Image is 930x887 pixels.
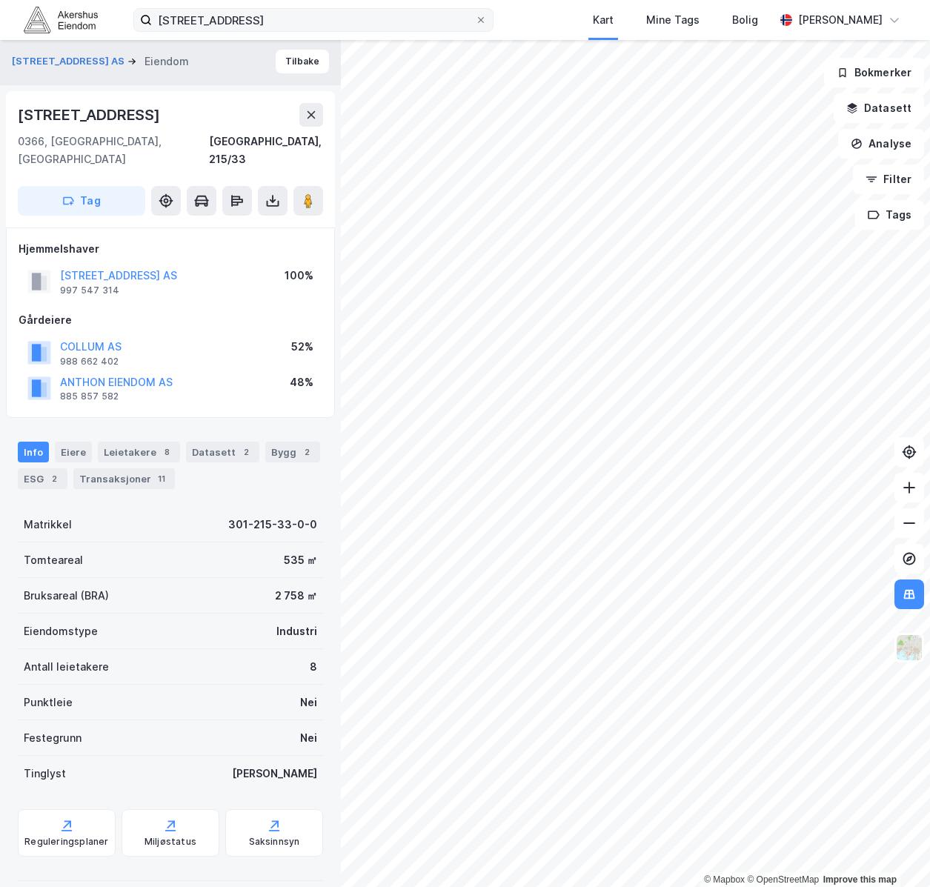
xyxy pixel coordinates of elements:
button: Tag [18,186,145,216]
div: Nei [300,694,317,711]
div: 48% [290,373,313,391]
button: Tags [855,200,924,230]
div: 8 [310,658,317,676]
div: 535 ㎡ [284,551,317,569]
div: Tomteareal [24,551,83,569]
div: [PERSON_NAME] [798,11,883,29]
div: Info [18,442,49,462]
div: Miljøstatus [145,836,196,848]
a: Mapbox [704,874,745,885]
div: Transaksjoner [73,468,175,489]
div: Reguleringsplaner [24,836,108,848]
div: Antall leietakere [24,658,109,676]
div: Punktleie [24,694,73,711]
div: Mine Tags [646,11,700,29]
button: Analyse [838,129,924,159]
div: 100% [285,267,313,285]
div: 8 [159,445,174,459]
div: 301-215-33-0-0 [228,516,317,534]
div: 0366, [GEOGRAPHIC_DATA], [GEOGRAPHIC_DATA] [18,133,209,168]
div: Industri [276,622,317,640]
div: 2 [239,445,253,459]
div: [GEOGRAPHIC_DATA], 215/33 [209,133,323,168]
div: 988 662 402 [60,356,119,368]
img: akershus-eiendom-logo.9091f326c980b4bce74ccdd9f866810c.svg [24,7,98,33]
button: [STREET_ADDRESS] AS [12,54,127,69]
div: 2 [47,471,62,486]
a: OpenStreetMap [747,874,819,885]
div: Bygg [265,442,320,462]
div: Eiere [55,442,92,462]
div: 11 [154,471,169,486]
div: Kontrollprogram for chat [856,816,930,887]
div: Hjemmelshaver [19,240,322,258]
div: Saksinnsyn [249,836,300,848]
div: Kart [593,11,614,29]
iframe: Chat Widget [856,816,930,887]
button: Bokmerker [824,58,924,87]
button: Filter [853,165,924,194]
div: 997 547 314 [60,285,119,296]
div: Bolig [732,11,758,29]
div: ESG [18,468,67,489]
div: [PERSON_NAME] [232,765,317,783]
div: 52% [291,338,313,356]
button: Tilbake [276,50,329,73]
div: Matrikkel [24,516,72,534]
img: Z [895,634,923,662]
div: Eiendom [145,53,189,70]
button: Datasett [834,93,924,123]
input: Søk på adresse, matrikkel, gårdeiere, leietakere eller personer [152,9,475,31]
div: Tinglyst [24,765,66,783]
div: Nei [300,729,317,747]
div: 2 758 ㎡ [275,587,317,605]
div: Datasett [186,442,259,462]
div: Festegrunn [24,729,82,747]
div: Gårdeiere [19,311,322,329]
div: [STREET_ADDRESS] [18,103,163,127]
div: 885 857 582 [60,391,119,402]
div: Eiendomstype [24,622,98,640]
div: Leietakere [98,442,180,462]
a: Improve this map [823,874,897,885]
div: 2 [299,445,314,459]
div: Bruksareal (BRA) [24,587,109,605]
